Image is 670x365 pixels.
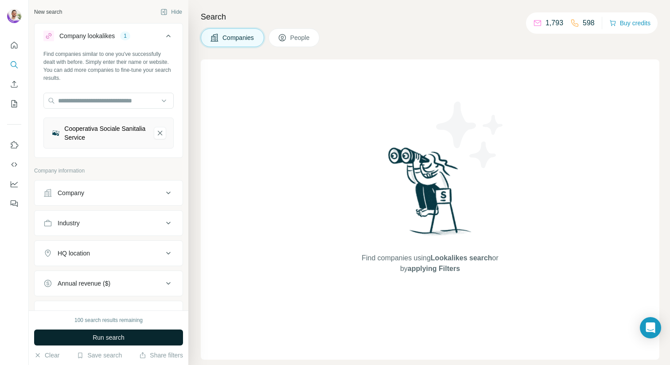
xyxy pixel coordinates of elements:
button: My lists [7,96,21,112]
span: Lookalikes search [431,254,492,262]
button: Share filters [139,351,183,360]
div: Employees (size) [58,309,105,318]
button: Company [35,182,183,204]
span: Find companies using or by [359,253,501,274]
button: Save search [77,351,122,360]
button: Annual revenue ($) [35,273,183,294]
p: Company information [34,167,183,175]
button: Company lookalikes1 [35,25,183,50]
div: Annual revenue ($) [58,279,110,288]
button: Hide [154,5,188,19]
button: Run search [34,330,183,345]
div: Company [58,188,84,197]
button: Dashboard [7,176,21,192]
button: Use Surfe API [7,157,21,173]
button: Search [7,57,21,73]
button: Employees (size) [35,303,183,324]
button: Buy credits [609,17,651,29]
img: Cooperativa Sociale Sanitalia Service-logo [51,128,61,138]
div: New search [34,8,62,16]
button: Use Surfe on LinkedIn [7,137,21,153]
div: Cooperativa Sociale Sanitalia Service [64,124,147,142]
button: Cooperativa Sociale Sanitalia Service-remove-button [154,127,166,139]
div: 100 search results remaining [74,316,143,324]
span: People [290,33,311,42]
div: Company lookalikes [59,31,115,40]
button: Enrich CSV [7,76,21,92]
div: Industry [58,219,80,228]
div: HQ location [58,249,90,258]
div: Open Intercom Messenger [640,317,661,338]
button: Clear [34,351,59,360]
span: Companies [222,33,255,42]
p: 1,793 [545,18,563,28]
img: Avatar [7,9,21,23]
p: 598 [583,18,595,28]
span: Run search [93,333,125,342]
div: Find companies similar to one you've successfully dealt with before. Simply enter their name or w... [43,50,174,82]
img: Surfe Illustration - Woman searching with binoculars [384,145,476,244]
div: 1 [120,32,130,40]
button: Industry [35,212,183,234]
button: HQ location [35,243,183,264]
span: applying Filters [408,265,460,272]
button: Quick start [7,37,21,53]
button: Feedback [7,196,21,212]
h4: Search [201,11,659,23]
img: Surfe Illustration - Stars [430,95,510,175]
